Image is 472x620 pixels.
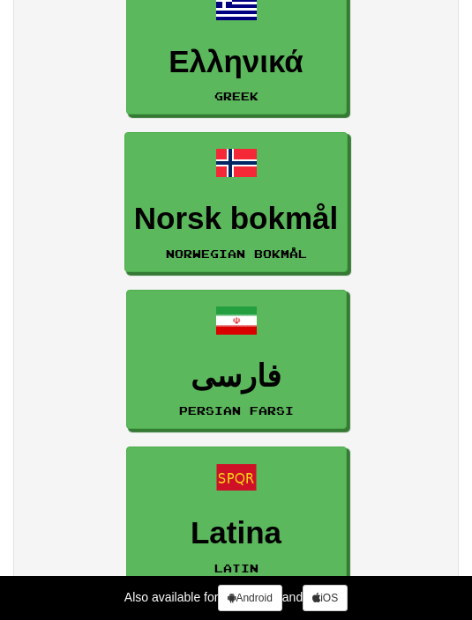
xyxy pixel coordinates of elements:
h3: Norsk bokmål [134,202,338,236]
small: Latin [214,562,258,574]
small: Norwegian Bokmål [166,247,307,260]
h3: Latina [136,516,337,550]
a: فارسیPersian Farsi [126,290,347,430]
h3: فارسی [136,359,337,394]
a: iOS [303,585,348,611]
small: Greek [214,90,258,102]
a: LatinaLatin [126,447,347,587]
a: Android [218,585,281,611]
small: Persian Farsi [179,404,294,417]
h3: Ελληνικά [136,45,337,79]
a: Norsk bokmålNorwegian Bokmål [124,132,348,272]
